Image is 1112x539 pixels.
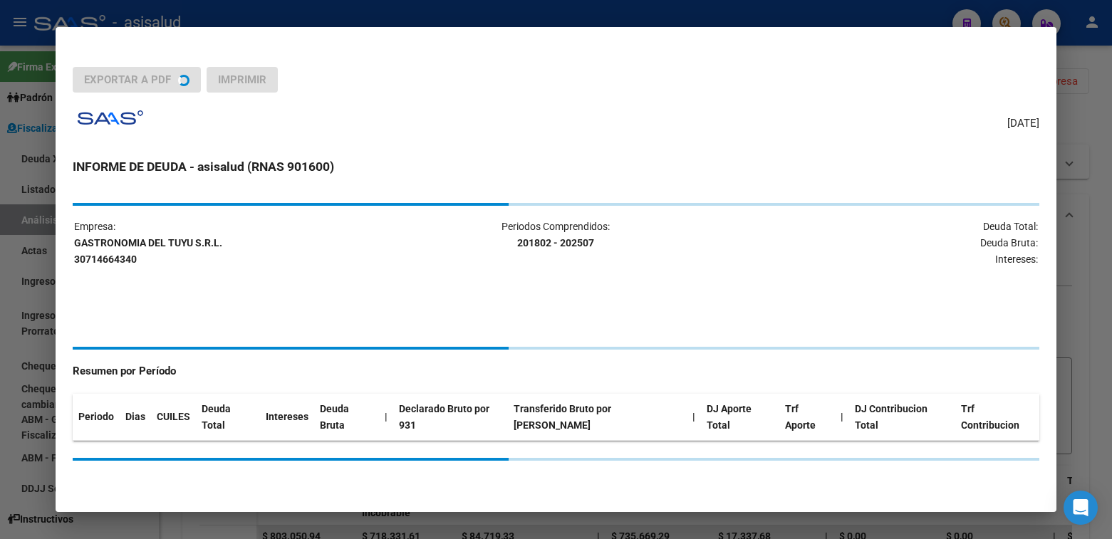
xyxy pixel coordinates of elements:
[849,394,955,441] th: DJ Contribucion Total
[701,394,779,441] th: DJ Aporte Total
[508,394,687,441] th: Transferido Bruto por [PERSON_NAME]
[207,67,278,93] button: Imprimir
[73,157,1039,176] h3: INFORME DE DEUDA - asisalud (RNAS 901600)
[120,394,151,441] th: Dias
[218,73,266,86] span: Imprimir
[717,219,1038,267] p: Deuda Total: Deuda Bruta: Intereses:
[1064,491,1098,525] div: Open Intercom Messenger
[260,394,314,441] th: Intereses
[835,394,849,441] th: |
[396,219,717,251] p: Periodos Comprendidos:
[517,237,594,248] strong: 201802 - 202507
[74,237,222,265] strong: GASTRONOMIA DEL TUYU S.R.L. 30714664340
[84,73,171,86] span: Exportar a PDF
[379,394,393,441] th: |
[151,394,196,441] th: CUILES
[955,394,1039,441] th: Trf Contribucion
[74,219,395,267] p: Empresa:
[687,394,701,441] th: |
[73,67,201,93] button: Exportar a PDF
[393,394,508,441] th: Declarado Bruto por 931
[314,394,379,441] th: Deuda Bruta
[196,394,260,441] th: Deuda Total
[73,394,120,441] th: Periodo
[1007,115,1039,132] span: [DATE]
[73,363,1039,380] h4: Resumen por Período
[779,394,836,441] th: Trf Aporte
